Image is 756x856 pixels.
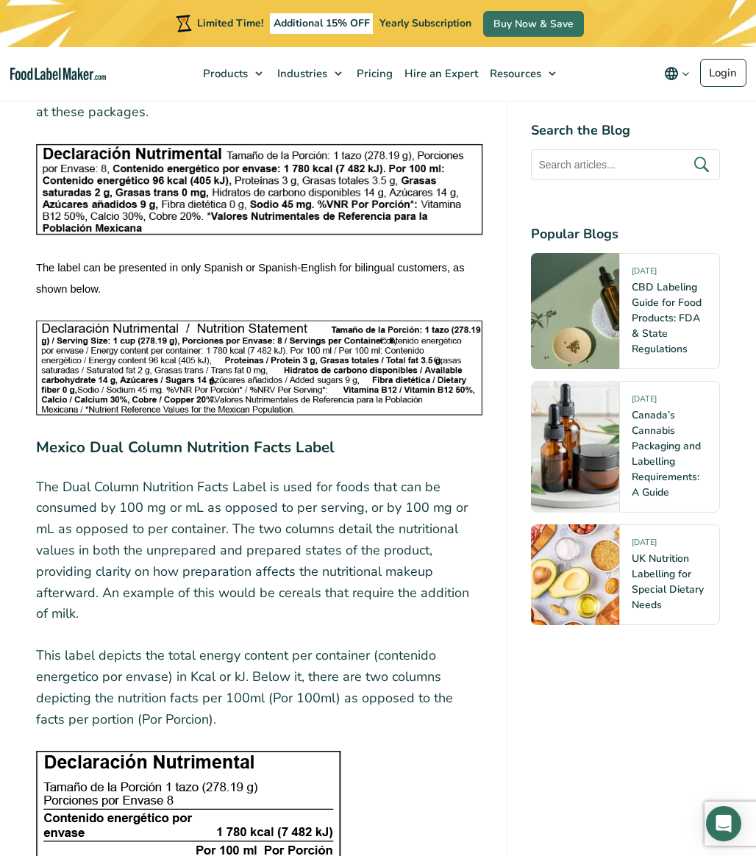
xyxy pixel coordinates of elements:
[36,262,468,295] span: The label can be presented in only Spanish or Spanish-English for bilingual customers, as shown b...
[706,806,741,841] div: Open Intercom Messenger
[196,47,270,100] a: Products
[632,393,657,410] span: [DATE]
[270,13,374,34] span: Additional 15% OFF
[273,66,329,81] span: Industries
[270,47,349,100] a: Industries
[632,537,657,554] span: [DATE]
[36,645,483,730] p: This label depicts the total energy content per container (contenido energetico por envase) in Kc...
[531,224,720,244] h4: Popular Blogs
[531,121,720,140] h4: Search the Blog
[632,280,702,356] a: CBD Labeling Guide for Food Products: FDA & State Regulations
[199,66,249,81] span: Products
[352,66,394,81] span: Pricing
[483,11,584,37] a: Buy Now & Save
[700,59,746,87] a: Login
[632,408,701,499] a: Canada’s Cannabis Packaging and Labelling Requirements: A Guide
[485,66,543,81] span: Resources
[632,552,704,612] a: UK Nutrition Labelling for Special Dietary Needs
[36,437,335,457] strong: Mexico Dual Column Nutrition Facts Label
[632,265,657,282] span: [DATE]
[349,47,397,100] a: Pricing
[379,16,471,30] span: Yearly Subscription
[482,47,563,100] a: Resources
[36,477,483,625] p: The Dual Column Nutrition Facts Label is used for foods that can be consumed by 100 mg or mL as o...
[197,16,263,30] span: Limited Time!
[531,149,720,180] input: Search articles...
[400,66,479,81] span: Hire an Expert
[397,47,482,100] a: Hire an Expert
